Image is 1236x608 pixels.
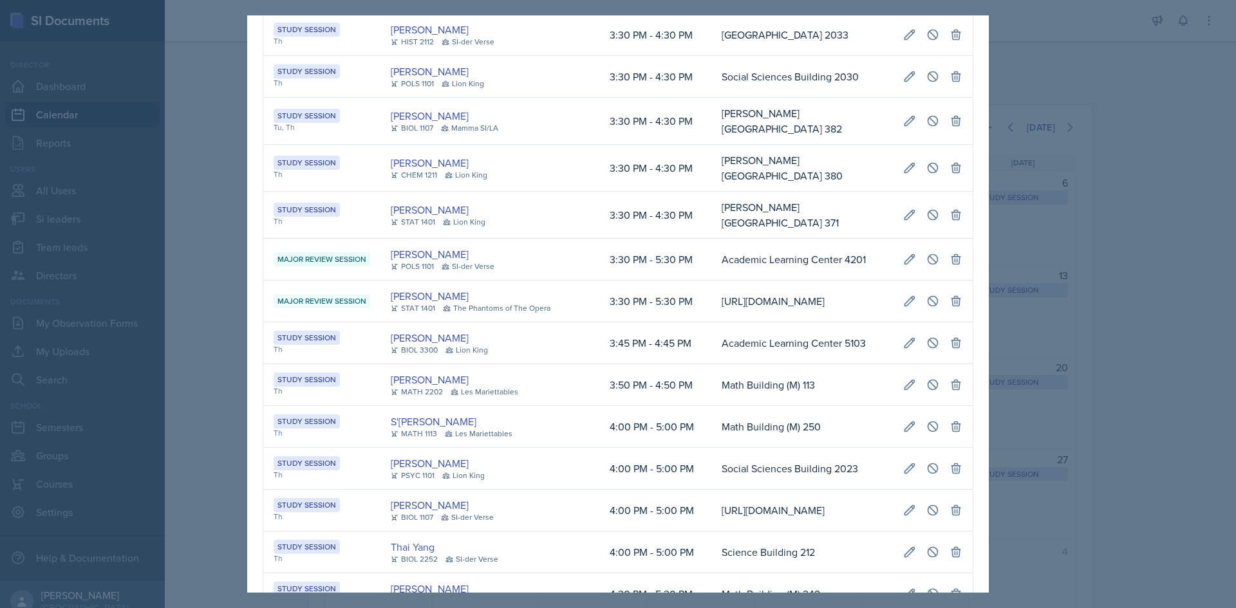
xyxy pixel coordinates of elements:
td: 3:45 PM - 4:45 PM [599,322,711,364]
div: Study Session [274,456,340,470]
a: [PERSON_NAME] [391,581,469,596]
div: Major Review Session [274,252,370,266]
div: STAT 1401 [391,216,435,228]
a: [PERSON_NAME] [391,64,469,79]
div: Th [274,216,370,227]
td: Academic Learning Center 4201 [711,239,893,281]
div: Study Session [274,156,340,170]
div: Th [274,511,370,522]
div: Lion King [442,78,484,89]
div: Study Session [274,373,340,387]
a: [PERSON_NAME] [391,155,469,170]
div: SI-der Verse [442,261,494,272]
td: 3:30 PM - 5:30 PM [599,239,711,281]
div: CHEM 1211 [391,169,437,181]
a: [PERSON_NAME] [391,456,469,471]
a: [PERSON_NAME] [391,330,469,345]
div: Lion King [445,169,487,181]
td: 3:30 PM - 5:30 PM [599,281,711,322]
a: Thai Yang [391,539,435,555]
div: Les Mariettables [451,386,518,398]
div: Th [274,385,370,397]
div: MATH 1113 [391,428,437,439]
td: [PERSON_NAME][GEOGRAPHIC_DATA] 371 [711,192,893,239]
td: [URL][DOMAIN_NAME] [711,490,893,531]
td: 4:00 PM - 5:00 PM [599,406,711,448]
td: 4:00 PM - 5:00 PM [599,531,711,573]
div: Mamma SI/LA [441,122,498,134]
td: Social Sciences Building 2023 [711,448,893,490]
td: 3:30 PM - 4:30 PM [599,192,711,239]
div: Th [274,77,370,89]
td: [URL][DOMAIN_NAME] [711,281,893,322]
td: 3:50 PM - 4:50 PM [599,364,711,406]
div: POLS 1101 [391,261,434,272]
div: HIST 2112 [391,36,434,48]
div: Les Mariettables [445,428,512,439]
a: [PERSON_NAME] [391,288,469,304]
div: Study Session [274,331,340,345]
td: [PERSON_NAME][GEOGRAPHIC_DATA] 382 [711,98,893,145]
td: Math Building (M) 113 [711,364,893,406]
div: Th [274,469,370,481]
div: Th [274,35,370,47]
td: 4:00 PM - 5:00 PM [599,490,711,531]
a: [PERSON_NAME] [391,108,469,124]
div: MATH 2202 [391,386,443,398]
div: BIOL 1107 [391,511,433,523]
td: Academic Learning Center 5103 [711,322,893,364]
div: BIOL 3300 [391,344,438,356]
div: Study Session [274,109,340,123]
div: Lion King [442,470,485,481]
td: 4:00 PM - 5:00 PM [599,448,711,490]
div: Th [274,344,370,355]
div: SI-der Verse [442,36,494,48]
div: The Phantoms of The Opera [443,302,550,314]
a: [PERSON_NAME] [391,372,469,387]
div: SI-der Verse [441,511,494,523]
div: Th [274,427,370,439]
td: 3:30 PM - 4:30 PM [599,56,711,98]
a: [PERSON_NAME] [391,497,469,513]
td: 3:30 PM - 4:30 PM [599,145,711,192]
div: Lion King [445,344,488,356]
td: [PERSON_NAME][GEOGRAPHIC_DATA] 380 [711,145,893,192]
div: Th [274,553,370,564]
a: S'[PERSON_NAME] [391,414,476,429]
div: Study Session [274,582,340,596]
div: Study Session [274,23,340,37]
div: Study Session [274,540,340,554]
td: Science Building 212 [711,531,893,573]
td: Social Sciences Building 2030 [711,56,893,98]
div: PSYC 1101 [391,470,435,481]
div: Major Review Session [274,294,370,308]
td: 3:30 PM - 4:30 PM [599,98,711,145]
div: Th [274,169,370,180]
div: BIOL 2252 [391,553,438,565]
div: STAT 1401 [391,302,435,314]
a: [PERSON_NAME] [391,246,469,262]
div: Study Session [274,64,340,78]
div: Study Session [274,414,340,428]
a: [PERSON_NAME] [391,22,469,37]
td: [GEOGRAPHIC_DATA] 2033 [711,14,893,56]
div: BIOL 1107 [391,122,433,134]
div: Study Session [274,203,340,217]
div: Lion King [443,216,485,228]
div: Tu, Th [274,122,370,133]
td: Math Building (M) 250 [711,406,893,448]
td: 3:30 PM - 4:30 PM [599,14,711,56]
a: [PERSON_NAME] [391,202,469,217]
div: SI-der Verse [445,553,498,565]
div: POLS 1101 [391,78,434,89]
div: Study Session [274,498,340,512]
